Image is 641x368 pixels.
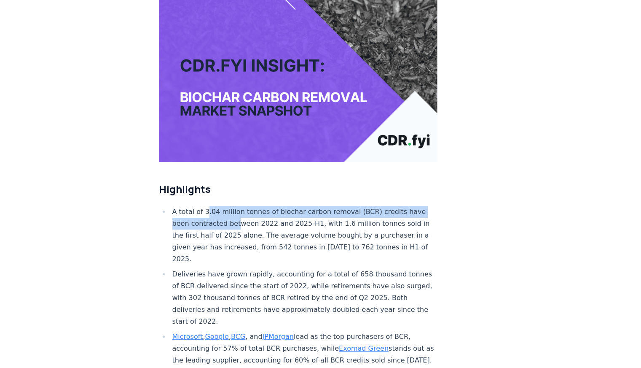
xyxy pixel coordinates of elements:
a: JPMorgan [262,333,293,341]
a: Google [205,333,228,341]
a: BCG [231,333,245,341]
li: Deliveries have grown rapidly, accounting for a total of 658 thousand tonnes of BCR delivered sin... [170,268,438,327]
a: Microsoft [172,333,203,341]
h2: Highlights [159,182,438,196]
a: Exomad Green [339,344,389,352]
li: A total of 3.04 million tonnes of biochar carbon removal (BCR) credits have been contracted betwe... [170,206,438,265]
